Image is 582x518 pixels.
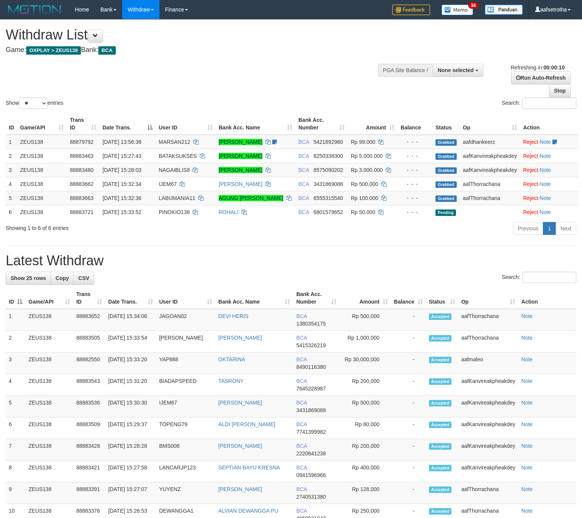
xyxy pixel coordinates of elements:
a: CSV [73,272,94,285]
td: 6 [6,417,25,439]
span: BCA [298,139,309,145]
td: [DATE] 15:33:54 [105,331,156,353]
td: · [520,163,578,177]
td: Rp 400,000 [339,461,391,482]
td: ZEUS138 [25,417,73,439]
span: [DATE] 15:27:43 [103,153,141,159]
span: Refreshing in: [511,65,565,71]
td: JAGOAN02 [156,309,215,331]
a: Note [521,356,533,362]
select: Showentries [19,98,47,109]
span: Copy 8575090202 to clipboard [314,167,343,173]
td: aafmaleo [458,353,518,374]
td: 3 [6,163,17,177]
td: 2 [6,331,25,353]
span: Accepted [429,313,452,320]
th: Bank Acc. Name: activate to sort column ascending [216,113,295,135]
div: Showing 1 to 6 of 6 entries [6,221,237,232]
td: 3 [6,353,25,374]
span: LABUMANIA11 [159,195,195,201]
a: AGUNG [PERSON_NAME] [219,195,283,201]
a: Run Auto-Refresh [511,71,571,84]
th: Amount: activate to sort column ascending [348,113,397,135]
th: Game/API: activate to sort column ascending [17,113,67,135]
a: Note [521,400,533,406]
span: Accepted [429,400,452,406]
span: None selected [438,67,474,73]
span: [DATE] 15:33:52 [103,209,141,215]
td: aafThorrachana [458,309,518,331]
a: [PERSON_NAME] [219,139,262,145]
td: 88883509 [73,417,105,439]
span: BCA [296,508,307,514]
span: Rp 5.000.000 [351,153,383,159]
td: - [391,309,426,331]
th: Action [520,113,578,135]
a: TASRONY [218,378,244,384]
td: - [391,396,426,417]
td: 1 [6,135,17,149]
span: IJEM67 [159,181,177,187]
td: [DATE] 15:29:37 [105,417,156,439]
td: ZEUS138 [17,149,67,163]
span: Rp 99.000 [351,139,375,145]
td: 5 [6,191,17,205]
td: ZEUS138 [17,177,67,191]
td: · [520,205,578,219]
a: SEPTIAN BAYU KRESNA [218,464,280,471]
th: Date Trans.: activate to sort column descending [99,113,156,135]
span: BCA [298,181,309,187]
a: Show 25 rows [6,272,51,285]
td: 2 [6,149,17,163]
td: Rp 500,000 [339,309,391,331]
th: User ID: activate to sort column ascending [156,113,216,135]
span: BCA [298,153,309,159]
td: YUYENZ [156,482,215,504]
td: aafKanvireakpheakdey [460,163,520,177]
span: Copy 7645228987 to clipboard [296,386,326,392]
span: Grabbed [435,139,457,146]
td: LANCARJP123 [156,461,215,482]
a: ALVIAN DEWANGGA PU [218,508,278,514]
span: Accepted [429,508,452,515]
td: aafKanvireakpheakdey [458,374,518,396]
a: [PERSON_NAME] [218,443,262,449]
td: ZEUS138 [17,135,67,149]
td: ZEUS138 [25,482,73,504]
a: [PERSON_NAME] [219,167,262,173]
a: Note [521,443,533,449]
span: CSV [78,275,89,281]
th: Status [432,113,460,135]
img: panduan.png [485,5,523,15]
a: Next [555,222,576,235]
td: - [391,417,426,439]
th: Status: activate to sort column ascending [426,287,458,309]
td: ZEUS138 [25,374,73,396]
label: Search: [502,98,576,109]
span: Copy 2220841238 to clipboard [296,450,326,457]
td: 88883652 [73,309,105,331]
td: 88883543 [73,374,105,396]
button: None selected [433,64,483,77]
span: OXPLAY > ZEUS138 [26,46,81,55]
td: 88883536 [73,396,105,417]
a: Note [540,209,551,215]
a: ROHALI [219,209,238,215]
span: Rp 50.000 [351,209,375,215]
th: Balance [397,113,432,135]
a: [PERSON_NAME] [218,335,262,341]
a: Note [521,313,533,319]
td: 88883421 [73,461,105,482]
td: [DATE] 15:27:58 [105,461,156,482]
td: · [520,191,578,205]
a: 1 [543,222,556,235]
span: 88883463 [70,153,93,159]
td: aafKanvireakpheakdey [458,461,518,482]
td: ZEUS138 [25,331,73,353]
td: - [391,482,426,504]
a: Note [540,153,551,159]
td: [DATE] 15:30:30 [105,396,156,417]
span: BCA [296,313,307,319]
th: Op: activate to sort column ascending [458,287,518,309]
span: Accepted [429,443,452,450]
